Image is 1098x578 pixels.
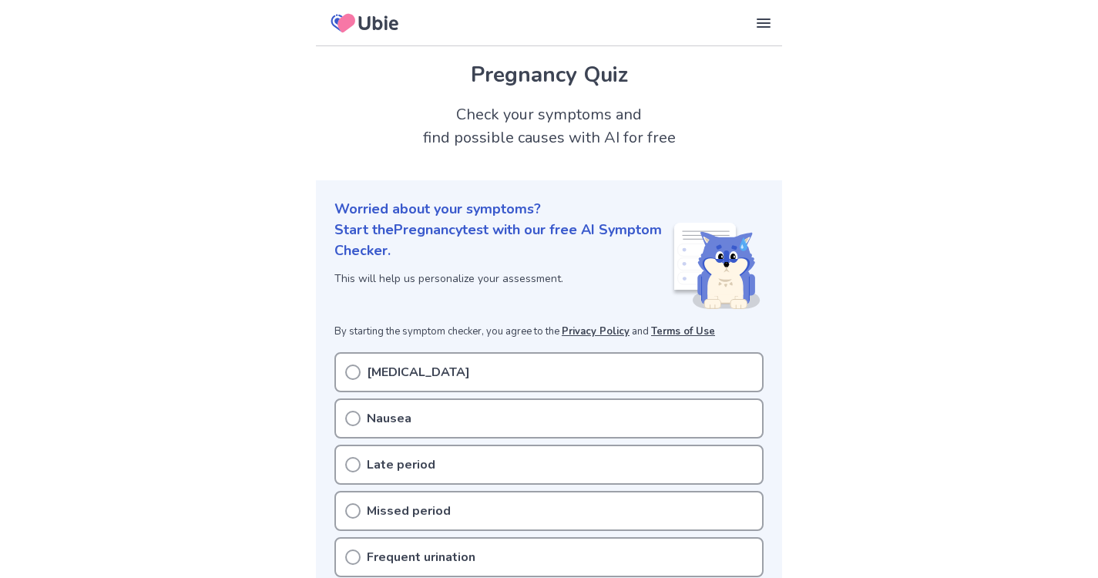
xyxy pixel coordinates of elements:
[671,223,761,309] img: Shiba
[562,324,630,338] a: Privacy Policy
[367,409,411,428] p: Nausea
[367,455,435,474] p: Late period
[316,103,782,150] h2: Check your symptoms and find possible causes with AI for free
[334,59,764,91] h1: Pregnancy Quiz
[651,324,715,338] a: Terms of Use
[367,502,451,520] p: Missed period
[367,363,470,381] p: [MEDICAL_DATA]
[367,548,475,566] p: Frequent urination
[334,220,671,261] p: Start the Pregnancy test with our free AI Symptom Checker.
[334,271,671,287] p: This will help us personalize your assessment.
[334,199,764,220] p: Worried about your symptoms?
[334,324,764,340] p: By starting the symptom checker, you agree to the and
